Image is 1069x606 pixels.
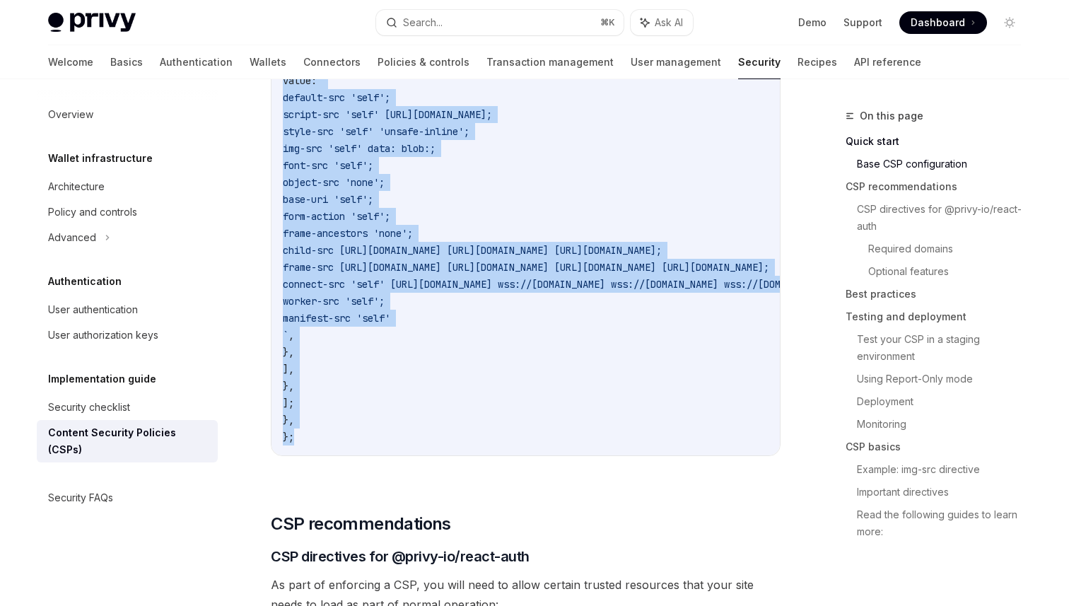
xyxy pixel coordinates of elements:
div: Policy and controls [48,204,137,221]
a: CSP directives for @privy-io/react-auth [857,198,1032,238]
a: User authorization keys [37,322,218,348]
a: Transaction management [486,45,614,79]
a: Monitoring [857,413,1032,436]
a: Wallets [250,45,286,79]
span: worker-src 'self'; [283,295,385,308]
span: base-uri 'self'; [283,193,373,206]
div: User authorization keys [48,327,158,344]
h5: Implementation guide [48,371,156,388]
span: script-src 'self' [URL][DOMAIN_NAME]; [283,108,492,121]
a: Authentication [160,45,233,79]
span: manifest-src 'self' [283,312,390,325]
span: object-src 'none'; [283,176,385,189]
span: , [288,329,294,342]
a: API reference [854,45,921,79]
span: Dashboard [911,16,965,30]
a: Security checklist [37,395,218,420]
h5: Authentication [48,273,122,290]
a: Dashboard [899,11,987,34]
span: form-action 'self'; [283,210,390,223]
a: User authentication [37,297,218,322]
img: light logo [48,13,136,33]
a: Read the following guides to learn more: [857,503,1032,543]
a: Welcome [48,45,93,79]
a: Policy and controls [37,199,218,225]
a: Required domains [868,238,1032,260]
h5: Wallet infrastructure [48,150,153,167]
span: frame-ancestors 'none'; [283,227,413,240]
a: Optional features [868,260,1032,283]
span: value: [283,74,317,87]
span: ]; [283,397,294,409]
span: img-src 'self' data: blob:; [283,142,436,155]
span: child-src [URL][DOMAIN_NAME] [URL][DOMAIN_NAME] [URL][DOMAIN_NAME]; [283,244,662,257]
span: On this page [860,107,923,124]
a: Base CSP configuration [857,153,1032,175]
span: CSP recommendations [271,513,451,535]
a: Connectors [303,45,361,79]
span: ], [283,363,294,375]
span: ⌘ K [600,17,615,28]
a: User management [631,45,721,79]
span: }, [283,414,294,426]
button: Ask AI [631,10,693,35]
div: Advanced [48,229,96,246]
a: Quick start [846,130,1032,153]
a: Test your CSP in a staging environment [857,328,1032,368]
span: ` [283,329,288,342]
a: Demo [798,16,826,30]
span: }, [283,380,294,392]
div: Overview [48,106,93,123]
a: Security FAQs [37,485,218,511]
a: Recipes [798,45,837,79]
a: Security [738,45,781,79]
span: font-src 'self'; [283,159,373,172]
div: Security checklist [48,399,130,416]
a: Example: img-src directive [857,458,1032,481]
span: style-src 'self' 'unsafe-inline'; [283,125,469,138]
span: CSP directives for @privy-io/react-auth [271,547,530,566]
button: Toggle dark mode [998,11,1021,34]
div: User authentication [48,301,138,318]
div: Security FAQs [48,489,113,506]
span: Ask AI [655,16,683,30]
div: Content Security Policies (CSPs) [48,424,209,458]
a: Using Report-Only mode [857,368,1032,390]
a: Architecture [37,174,218,199]
span: default-src 'self'; [283,91,390,104]
a: Basics [110,45,143,79]
a: Support [843,16,882,30]
div: Search... [403,14,443,31]
div: Architecture [48,178,105,195]
button: Search...⌘K [376,10,624,35]
span: }, [283,346,294,359]
span: ` [317,74,322,87]
a: Overview [37,102,218,127]
a: CSP basics [846,436,1032,458]
a: Important directives [857,481,1032,503]
a: Content Security Policies (CSPs) [37,420,218,462]
span: }; [283,431,294,443]
a: Policies & controls [378,45,469,79]
a: Deployment [857,390,1032,413]
a: CSP recommendations [846,175,1032,198]
a: Testing and deployment [846,305,1032,328]
a: Best practices [846,283,1032,305]
span: frame-src [URL][DOMAIN_NAME] [URL][DOMAIN_NAME] [URL][DOMAIN_NAME] [URL][DOMAIN_NAME]; [283,261,769,274]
